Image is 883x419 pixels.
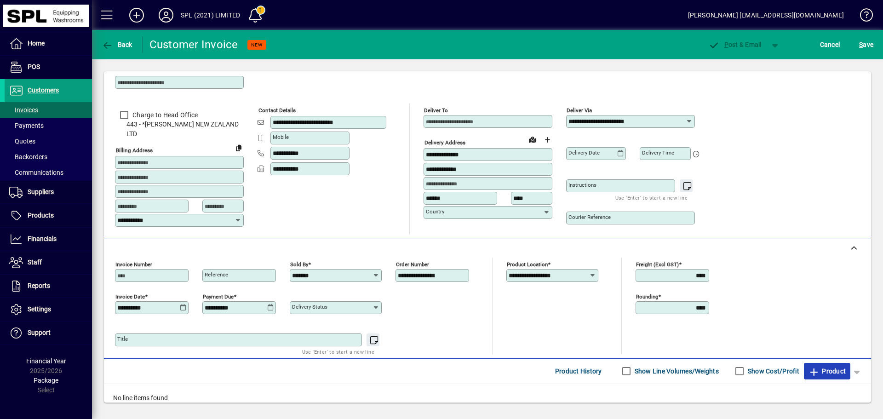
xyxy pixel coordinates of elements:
[251,42,263,48] span: NEW
[5,56,92,79] a: POS
[636,261,679,267] mat-label: Freight (excl GST)
[9,153,47,161] span: Backorders
[633,367,719,376] label: Show Line Volumes/Weights
[555,364,602,379] span: Product History
[9,106,38,114] span: Invoices
[28,188,54,195] span: Suppliers
[28,305,51,313] span: Settings
[5,228,92,251] a: Financials
[28,86,59,94] span: Customers
[5,298,92,321] a: Settings
[426,208,444,215] mat-label: Country
[5,251,92,274] a: Staff
[820,37,840,52] span: Cancel
[231,140,246,155] button: Copy to Delivery address
[615,192,688,203] mat-hint: Use 'Enter' to start a new line
[104,384,871,412] div: No line items found
[859,41,863,48] span: S
[34,377,58,384] span: Package
[424,107,448,114] mat-label: Deliver To
[28,258,42,266] span: Staff
[28,329,51,336] span: Support
[746,367,799,376] label: Show Cost/Profit
[5,321,92,344] a: Support
[122,7,151,23] button: Add
[567,107,592,114] mat-label: Deliver via
[396,261,429,267] mat-label: Order number
[9,169,63,176] span: Communications
[859,37,873,52] span: ave
[99,36,135,53] button: Back
[181,8,240,23] div: SPL (2021) LIMITED
[568,149,600,156] mat-label: Delivery date
[804,363,850,379] button: Product
[704,36,766,53] button: Post & Email
[28,40,45,47] span: Home
[28,235,57,242] span: Financials
[857,36,876,53] button: Save
[292,304,327,310] mat-label: Delivery status
[131,110,198,120] label: Charge to Head Office
[9,138,35,145] span: Quotes
[540,132,555,147] button: Choose address
[273,134,289,140] mat-label: Mobile
[28,63,40,70] span: POS
[5,275,92,298] a: Reports
[507,261,548,267] mat-label: Product location
[28,212,54,219] span: Products
[115,261,152,267] mat-label: Invoice number
[708,41,762,48] span: ost & Email
[5,32,92,55] a: Home
[102,41,132,48] span: Back
[642,149,674,156] mat-label: Delivery time
[5,118,92,133] a: Payments
[115,120,244,139] span: 443 - *[PERSON_NAME] NEW ZEALAND LTD
[92,36,143,53] app-page-header-button: Back
[724,41,728,48] span: P
[115,293,145,299] mat-label: Invoice date
[5,149,92,165] a: Backorders
[818,36,843,53] button: Cancel
[28,282,50,289] span: Reports
[808,364,846,379] span: Product
[551,363,606,379] button: Product History
[5,102,92,118] a: Invoices
[568,182,596,188] mat-label: Instructions
[525,132,540,147] a: View on map
[205,271,228,278] mat-label: Reference
[151,7,181,23] button: Profile
[9,122,44,129] span: Payments
[568,214,611,220] mat-label: Courier Reference
[26,357,66,365] span: Financial Year
[5,165,92,180] a: Communications
[302,346,374,357] mat-hint: Use 'Enter' to start a new line
[203,293,234,299] mat-label: Payment due
[5,181,92,204] a: Suppliers
[688,8,844,23] div: [PERSON_NAME] [EMAIL_ADDRESS][DOMAIN_NAME]
[290,261,308,267] mat-label: Sold by
[117,336,128,342] mat-label: Title
[5,133,92,149] a: Quotes
[853,2,872,32] a: Knowledge Base
[5,204,92,227] a: Products
[636,293,658,299] mat-label: Rounding
[149,37,238,52] div: Customer Invoice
